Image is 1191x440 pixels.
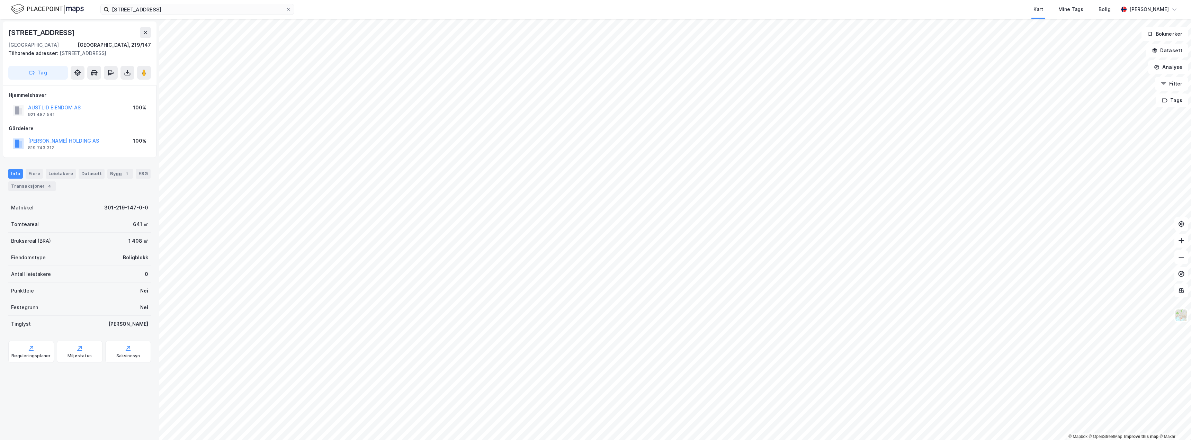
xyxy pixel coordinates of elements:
[28,112,55,117] div: 921 487 541
[1146,44,1188,57] button: Datasett
[11,303,38,312] div: Festegrunn
[8,41,59,49] div: [GEOGRAPHIC_DATA]
[8,66,68,80] button: Tag
[8,49,145,57] div: [STREET_ADDRESS]
[8,50,60,56] span: Tilhørende adresser:
[1155,77,1188,91] button: Filter
[1156,93,1188,107] button: Tags
[11,270,51,278] div: Antall leietakere
[140,287,148,295] div: Nei
[9,91,151,99] div: Hjemmelshaver
[26,169,43,179] div: Eiere
[109,4,286,15] input: Søk på adresse, matrikkel, gårdeiere, leietakere eller personer
[79,169,105,179] div: Datasett
[145,270,148,278] div: 0
[108,320,148,328] div: [PERSON_NAME]
[1099,5,1111,14] div: Bolig
[136,169,151,179] div: ESG
[133,220,148,228] div: 641 ㎡
[104,204,148,212] div: 301-219-147-0-0
[133,104,146,112] div: 100%
[46,183,53,190] div: 4
[116,353,140,359] div: Saksinnsyn
[140,303,148,312] div: Nei
[9,124,151,133] div: Gårdeiere
[107,169,133,179] div: Bygg
[1089,434,1122,439] a: OpenStreetMap
[11,253,46,262] div: Eiendomstype
[11,237,51,245] div: Bruksareal (BRA)
[1058,5,1083,14] div: Mine Tags
[8,181,56,191] div: Transaksjoner
[123,170,130,177] div: 1
[1175,309,1188,322] img: Z
[78,41,151,49] div: [GEOGRAPHIC_DATA], 219/147
[11,320,31,328] div: Tinglyst
[123,253,148,262] div: Boligblokk
[46,169,76,179] div: Leietakere
[11,353,51,359] div: Reguleringsplaner
[11,3,84,15] img: logo.f888ab2527a4732fd821a326f86c7f29.svg
[11,204,34,212] div: Matrikkel
[11,287,34,295] div: Punktleie
[1156,407,1191,440] div: Kontrollprogram for chat
[8,169,23,179] div: Info
[1148,60,1188,74] button: Analyse
[133,137,146,145] div: 100%
[1124,434,1158,439] a: Improve this map
[1156,407,1191,440] iframe: Chat Widget
[1068,434,1087,439] a: Mapbox
[1129,5,1169,14] div: [PERSON_NAME]
[68,353,92,359] div: Miljøstatus
[128,237,148,245] div: 1 408 ㎡
[11,220,39,228] div: Tomteareal
[1033,5,1043,14] div: Kart
[28,145,54,151] div: 819 743 312
[8,27,76,38] div: [STREET_ADDRESS]
[1141,27,1188,41] button: Bokmerker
